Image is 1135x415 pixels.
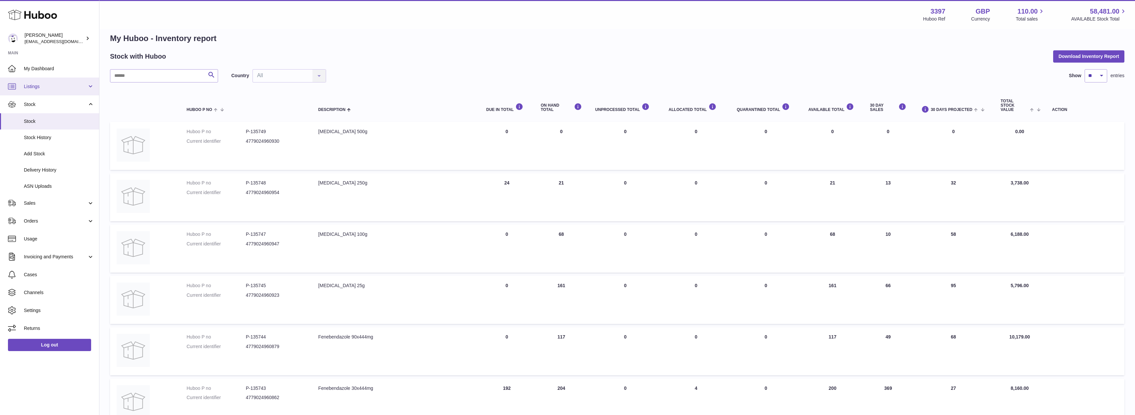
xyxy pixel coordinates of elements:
td: 0 [662,276,730,324]
td: 0 [480,327,534,375]
td: 117 [802,327,863,375]
td: 68 [913,327,994,375]
label: Show [1069,73,1081,79]
td: 0 [589,173,662,221]
span: Description [318,108,345,112]
dd: P-135749 [246,129,305,135]
span: Stock [24,118,94,125]
div: Fenebendazole 30x444mg [318,385,473,391]
dd: 4779024960879 [246,343,305,350]
dd: 4779024960862 [246,394,305,401]
a: Log out [8,339,91,351]
img: product image [117,129,150,162]
img: product image [117,334,150,367]
div: 30 DAY SALES [870,103,906,112]
button: Download Inventory Report [1053,50,1124,62]
td: 0 [802,122,863,170]
td: 10 [863,225,913,273]
div: QUARANTINED Total [737,103,795,112]
span: 0 [765,232,767,237]
div: Action [1052,108,1118,112]
span: 0.00 [1015,129,1024,134]
h1: My Huboo - Inventory report [110,33,1124,44]
dt: Current identifier [187,189,246,196]
div: [MEDICAL_DATA] 100g [318,231,473,237]
td: 49 [863,327,913,375]
span: 6,188.00 [1011,232,1029,237]
div: [MEDICAL_DATA] 500g [318,129,473,135]
span: 0 [765,129,767,134]
td: 0 [480,276,534,324]
dt: Huboo P no [187,334,246,340]
dd: P-135747 [246,231,305,237]
dd: 4779024960923 [246,292,305,298]
span: Channels [24,289,94,296]
dt: Huboo P no [187,129,246,135]
span: Delivery History [24,167,94,173]
div: ALLOCATED Total [669,103,724,112]
span: [EMAIL_ADDRESS][DOMAIN_NAME] [25,39,97,44]
dt: Current identifier [187,394,246,401]
td: 0 [589,225,662,273]
td: 66 [863,276,913,324]
dt: Current identifier [187,292,246,298]
dd: 4779024960930 [246,138,305,144]
a: 58,481.00 AVAILABLE Stock Total [1071,7,1127,22]
span: 0 [765,180,767,185]
img: product image [117,231,150,264]
td: 0 [662,122,730,170]
span: Invoicing and Payments [24,254,87,260]
td: 95 [913,276,994,324]
td: 21 [802,173,863,221]
td: 0 [662,173,730,221]
td: 13 [863,173,913,221]
td: 68 [534,225,589,273]
dt: Huboo P no [187,231,246,237]
span: 30 DAYS PROJECTED [931,108,973,112]
dd: P-135748 [246,180,305,186]
div: Huboo Ref [923,16,945,22]
a: 110.00 Total sales [1016,7,1045,22]
span: Add Stock [24,151,94,157]
td: 0 [913,122,994,170]
span: Returns [24,325,94,332]
span: My Dashboard [24,66,94,72]
span: 58,481.00 [1090,7,1119,16]
div: AVAILABLE Total [808,103,857,112]
dt: Current identifier [187,241,246,247]
td: 0 [534,122,589,170]
td: 32 [913,173,994,221]
dd: P-135743 [246,385,305,391]
td: 0 [662,225,730,273]
span: Sales [24,200,87,206]
div: UNPROCESSED Total [595,103,655,112]
td: 161 [534,276,589,324]
span: 0 [765,334,767,339]
span: 3,738.00 [1011,180,1029,185]
dt: Huboo P no [187,180,246,186]
span: Stock History [24,134,94,141]
dt: Huboo P no [187,385,246,391]
span: 110.00 [1017,7,1038,16]
span: Usage [24,236,94,242]
span: Total sales [1016,16,1045,22]
dt: Current identifier [187,138,246,144]
dd: 4779024960947 [246,241,305,247]
dt: Huboo P no [187,283,246,289]
img: product image [117,180,150,213]
div: [MEDICAL_DATA] 250g [318,180,473,186]
span: 5,796.00 [1011,283,1029,288]
img: product image [117,283,150,316]
span: 8,160.00 [1011,386,1029,391]
strong: GBP [976,7,990,16]
label: Country [231,73,249,79]
td: 0 [662,327,730,375]
span: Listings [24,83,87,90]
span: Settings [24,307,94,314]
span: Stock [24,101,87,108]
div: [MEDICAL_DATA] 25g [318,283,473,289]
dd: P-135745 [246,283,305,289]
div: [PERSON_NAME] [25,32,84,45]
span: Cases [24,272,94,278]
div: Fenebendazole 90x444mg [318,334,473,340]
